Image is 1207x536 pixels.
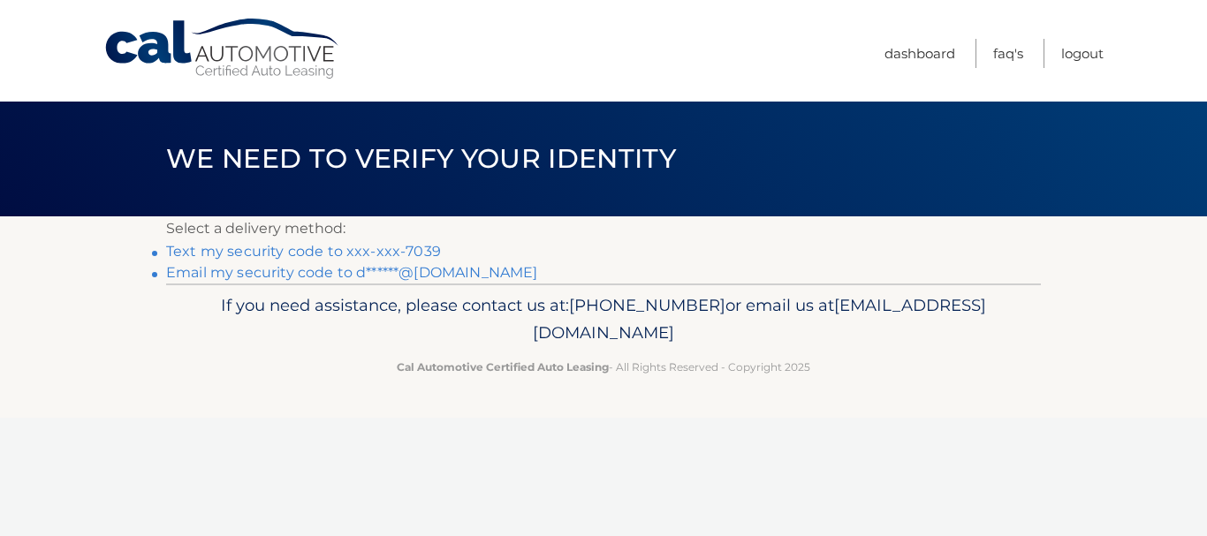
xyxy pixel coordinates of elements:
a: Logout [1061,39,1104,68]
a: Email my security code to d******@[DOMAIN_NAME] [166,264,538,281]
a: Cal Automotive [103,18,342,80]
a: Text my security code to xxx-xxx-7039 [166,243,441,260]
p: Select a delivery method: [166,216,1041,241]
span: We need to verify your identity [166,142,676,175]
a: Dashboard [884,39,955,68]
strong: Cal Automotive Certified Auto Leasing [397,360,609,374]
p: If you need assistance, please contact us at: or email us at [178,291,1029,348]
p: - All Rights Reserved - Copyright 2025 [178,358,1029,376]
a: FAQ's [993,39,1023,68]
span: [PHONE_NUMBER] [569,295,725,315]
